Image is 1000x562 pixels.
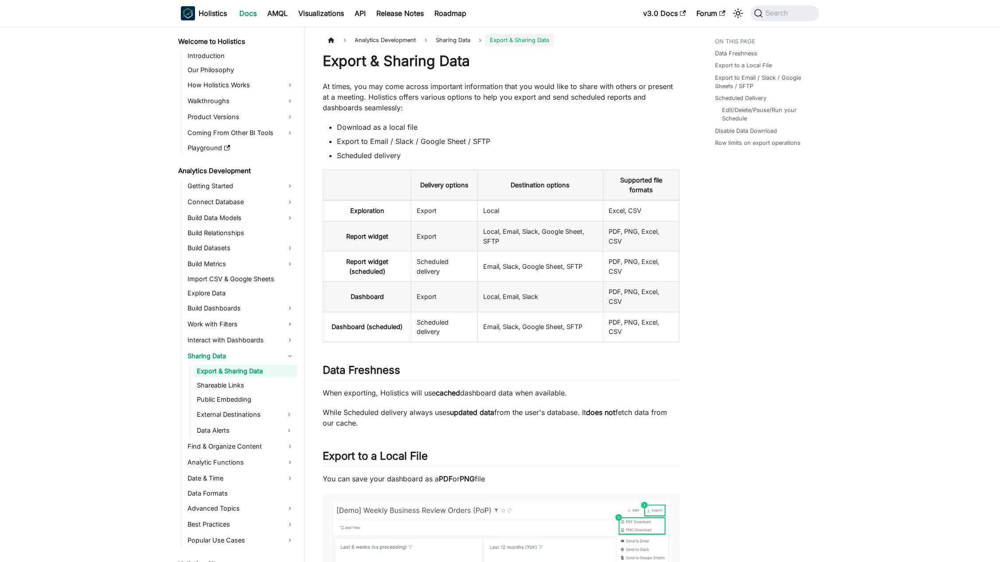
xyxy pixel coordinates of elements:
td: Email, Slack, Google Sheet, SFTP [478,252,603,282]
li: Export to Email / Slack / Google Sheet / SFTP [337,136,680,147]
th: Destination options [478,170,603,201]
a: Connect Database [185,195,297,209]
td: PDF, PNG, Excel, CSV [603,252,680,282]
b: Holistics [199,8,227,19]
a: Find & Organize Content [185,439,297,453]
td: PDF, PNG, Excel, CSV [603,221,680,252]
a: Data Alerts [194,423,281,438]
a: Explore Data [185,287,297,299]
th: Supported file formats [603,170,680,201]
strong: updated data [450,408,494,417]
th: Dashboard (scheduled) [323,312,411,342]
a: Product Versions [185,110,297,124]
h2: Export to a Local File [323,450,680,466]
a: Data Formats [185,487,297,500]
a: External Destinations [194,407,281,422]
button: Switch between dark and light mode (currently system mode) [731,6,745,20]
a: Interact with Dashboards [185,333,297,347]
a: Analytic Functions [185,455,297,469]
a: Analytics Development [176,165,297,177]
a: Docs [234,6,262,20]
a: Build Dashboards [185,301,297,315]
p: While Scheduled delivery always uses from the user's database. It fetch data from our cache. [323,407,680,428]
th: Report widget (scheduled) [323,252,411,282]
span: Search [763,9,793,17]
a: Visualizations [293,6,349,20]
td: Local, Email, Slack [478,282,603,312]
a: Home page [323,34,340,47]
li: Scheduled delivery [337,150,680,161]
a: Build Metrics [185,257,297,271]
a: Popular Use Cases [185,533,297,547]
a: HolisticsHolisticsHolistics [181,6,227,20]
nav: Docs sidebar [172,27,305,562]
a: Sharing Data [185,349,297,363]
td: Export [411,282,478,312]
p: When exporting, Holistics will use dashboard data when available. [323,388,680,398]
th: Exploration [323,200,411,221]
a: Our Philosophy [185,64,297,76]
span: Sharing Data [431,34,475,47]
a: Row limits on export operations [715,139,801,147]
a: Roadmap [429,6,472,20]
a: Playground [185,142,297,154]
a: Import CSV & Google Sheets [185,273,297,285]
li: Download as a local file [337,122,680,132]
a: Welcome to Holistics [176,35,297,48]
img: Holistics [181,6,195,20]
h1: Export & Sharing Data [323,52,680,70]
td: Email, Slack, Google Sheet, SFTP [478,312,603,342]
button: Expand sidebar category 'Data Alerts' [281,423,297,438]
a: How Holistics Works [185,78,297,92]
button: Search (Command+K) [750,5,819,21]
td: Scheduled delivery [411,312,478,342]
strong: PDF [439,474,453,483]
a: Scheduled Delivery [715,94,766,102]
a: Export to Email / Slack / Google Sheets / SFTP [715,74,814,90]
strong: PNG [460,474,475,483]
a: Coming From Other BI Tools [185,126,297,140]
a: AMQL [262,6,293,20]
a: Forum [691,6,730,20]
a: Best Practices [185,517,297,531]
a: Advanced Topics [185,501,297,515]
p: At times, you may come across important information that you would like to share with others or p... [323,81,680,113]
a: Introduction [185,50,297,62]
a: Export to a Local File [715,61,772,70]
strong: cached [436,388,460,397]
button: Expand sidebar category 'External Destinations' [281,407,297,422]
a: Edit/Delete/Pause/Run your Schedule [722,106,810,123]
a: Build Relationships [185,227,297,239]
td: PDF, PNG, Excel, CSV [603,312,680,342]
td: Excel, CSV [603,200,680,221]
a: API [349,6,371,20]
a: Getting Started [185,179,297,193]
td: PDF, PNG, Excel, CSV [603,282,680,312]
th: Dashboard [323,282,411,312]
a: Data Freshness [715,49,757,58]
span: Export & Sharing Data [485,34,554,47]
a: Work with Filters [185,317,297,331]
a: Public Embedding [194,393,297,406]
td: Export [411,221,478,252]
p: You can save your dashboard as a or file [323,473,680,484]
a: Disable Data Download [715,127,777,135]
td: Local, Email, Slack, Google Sheet, SFTP [478,221,603,252]
h2: Data Freshness [323,364,680,380]
a: Date & Time [185,471,297,485]
strong: does not [586,408,615,417]
th: Report widget [323,221,411,252]
a: Export & Sharing Data [194,365,297,377]
td: Export [411,200,478,221]
td: Scheduled delivery [411,252,478,282]
a: Build Datasets [185,241,297,255]
a: v3.0 Docs [638,6,691,20]
span: Analytics Development [350,34,420,47]
nav: Breadcrumbs [323,34,680,47]
th: Delivery options [411,170,478,201]
td: Local [478,200,603,221]
a: Release Notes [371,6,429,20]
a: Build Data Models [185,211,297,225]
a: Shareable Links [194,379,297,391]
a: Walkthroughs [185,94,297,108]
